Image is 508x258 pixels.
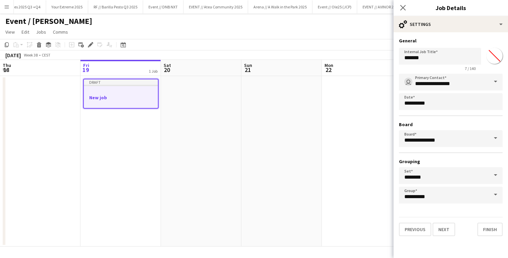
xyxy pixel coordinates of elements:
[22,52,39,58] span: Week 38
[84,95,158,101] h3: New job
[324,66,333,74] span: 22
[42,52,50,58] div: CEST
[357,0,405,13] button: EVENT // AVINOR 2025
[5,29,15,35] span: View
[394,16,508,32] div: Settings
[19,28,32,36] a: Edit
[248,0,312,13] button: Arena // A Walk in the Park 2025
[460,66,481,71] span: 7 / 140
[312,0,357,13] button: Event // Ole25 (JCP)
[84,79,158,85] div: Draft
[149,69,158,74] div: 1 Job
[477,223,503,236] button: Finish
[183,0,248,13] button: EVENT // Atea Community 2025
[50,28,71,36] a: Comms
[325,62,333,68] span: Mon
[33,28,49,36] a: Jobs
[3,28,18,36] a: View
[3,62,11,68] span: Thu
[143,0,183,13] button: Event // DNB NXT
[53,29,68,35] span: Comms
[36,29,46,35] span: Jobs
[82,66,89,74] span: 19
[399,223,431,236] button: Previous
[399,38,503,44] h3: General
[5,52,21,59] div: [DATE]
[22,29,29,35] span: Edit
[83,62,89,68] span: Fri
[433,223,455,236] button: Next
[83,79,159,109] app-job-card: DraftNew job
[399,121,503,127] h3: Board
[2,66,11,74] span: 18
[164,62,171,68] span: Sat
[394,3,508,12] h3: Job Details
[244,62,252,68] span: Sun
[163,66,171,74] span: 20
[88,0,143,13] button: RF // Barilla Pesto Q3 2025
[5,16,92,26] h1: Event / [PERSON_NAME]
[243,66,252,74] span: 21
[399,158,503,164] h3: Grouping
[46,0,88,13] button: Your Extreme 2025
